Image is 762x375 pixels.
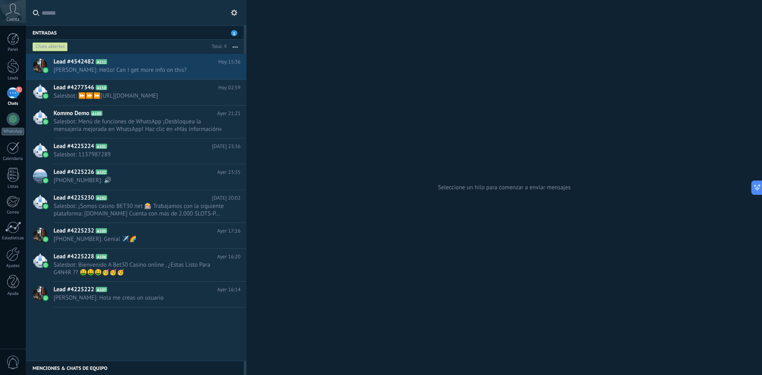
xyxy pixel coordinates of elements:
[54,286,94,294] span: Lead #4225222
[54,294,225,302] span: [PERSON_NAME]: Hola me creas un usuario
[96,228,107,233] span: A105
[54,92,225,100] span: Salesbot: ⏩⏩⏩[URL][DOMAIN_NAME]
[43,237,48,242] img: waba.svg
[2,263,25,269] div: Ajustes
[2,128,24,135] div: WhatsApp
[212,142,241,150] span: [DATE] 23:36
[2,101,25,106] div: Chats
[33,42,68,52] div: Chats abiertos
[54,235,225,243] span: [PHONE_NUMBER]: Genial ✈️🌈
[6,17,19,22] span: Cuenta
[96,59,107,64] span: A111
[2,210,25,215] div: Correo
[26,282,246,307] a: Lead #4225222 A107 Ayer 16:14 [PERSON_NAME]: Hola me creas un usuario
[54,168,94,176] span: Lead #4225226
[43,67,48,73] img: waba.svg
[217,253,241,261] span: Ayer 16:20
[26,54,246,79] a: Lead #4542482 A111 Hoy 15:36 [PERSON_NAME]: Hello! Can I get more info on this?
[209,43,227,51] div: Total: 9
[43,93,48,99] img: waba.svg
[217,227,241,235] span: Ayer 17:16
[217,110,241,117] span: Ayer 21:21
[26,190,246,223] a: Lead #4225230 A103 [DATE] 20:02 Salesbot: ¡Somos casino BET30 net 🎰 Trabajamos con la siguiente p...
[54,194,94,202] span: Lead #4225230
[96,287,107,292] span: A107
[2,76,25,81] div: Leads
[54,110,89,117] span: Kommo Demo
[54,58,94,66] span: Lead #4542482
[43,262,48,268] img: waba.svg
[2,184,25,189] div: Listas
[54,253,94,261] span: Lead #4225228
[96,144,107,149] span: A101
[43,119,48,125] img: waba.svg
[217,286,241,294] span: Ayer 16:14
[26,25,244,40] div: Entradas
[96,254,107,259] span: A106
[54,118,225,133] span: Salesbot: Menú de funciones de WhatsApp ¡Desbloquea la mensajería mejorada en WhatsApp! Haz clic ...
[54,202,225,217] span: Salesbot: ¡Somos casino BET30 net 🎰 Trabajamos con la siguiente plataforma: [DOMAIN_NAME] Cuenta ...
[43,152,48,158] img: waba.svg
[54,261,225,276] span: Salesbot: Bienvenido A Bet30 Casino online , ¿Estas Listo Para G4N4R ?? 🤑🤑🤑🥳🥳🥳
[96,85,107,90] span: A110
[26,80,246,105] a: Lead #4277346 A110 Hoy 02:59 Salesbot: ⏩⏩⏩[URL][DOMAIN_NAME]
[2,236,25,241] div: Estadísticas
[91,111,102,116] span: A100
[231,30,237,36] span: 1
[218,58,241,66] span: Hoy 15:36
[16,87,22,93] span: 1
[54,227,94,235] span: Lead #4225232
[54,177,225,184] span: [PHONE_NUMBER]: 🔊
[26,164,246,190] a: Lead #4225226 A102 Ayer 23:35 [PHONE_NUMBER]: 🔊
[218,84,241,92] span: Hoy 02:59
[212,194,241,202] span: [DATE] 20:02
[54,84,94,92] span: Lead #4277346
[227,40,244,54] button: Más
[217,168,241,176] span: Ayer 23:35
[54,151,225,158] span: Salesbot: 1137987289
[54,66,225,74] span: [PERSON_NAME]: Hello! Can I get more info on this?
[26,249,246,281] a: Lead #4225228 A106 Ayer 16:20 Salesbot: Bienvenido A Bet30 Casino online , ¿Estas Listo Para G4N4...
[2,156,25,162] div: Calendario
[96,169,107,175] span: A102
[43,295,48,301] img: waba.svg
[2,47,25,52] div: Panel
[26,106,246,138] a: Kommo Demo A100 Ayer 21:21 Salesbot: Menú de funciones de WhatsApp ¡Desbloquea la mensajería mejo...
[26,361,244,375] div: Menciones & Chats de equipo
[2,291,25,296] div: Ayuda
[26,138,246,164] a: Lead #4225224 A101 [DATE] 23:36 Salesbot: 1137987289
[43,178,48,183] img: waba.svg
[26,223,246,248] a: Lead #4225232 A105 Ayer 17:16 [PHONE_NUMBER]: Genial ✈️🌈
[43,204,48,209] img: waba.svg
[96,195,107,200] span: A103
[54,142,94,150] span: Lead #4225224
